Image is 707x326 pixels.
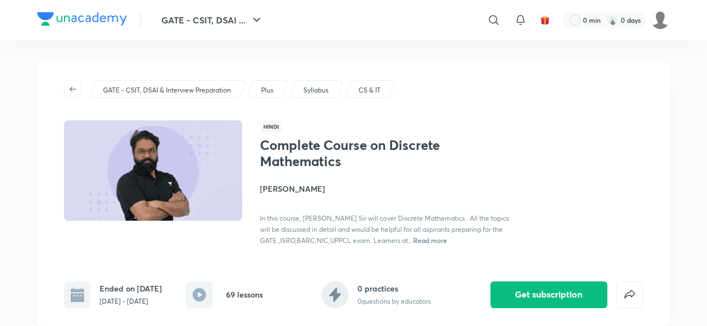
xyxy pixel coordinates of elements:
a: Syllabus [302,85,331,95]
span: Hindi [260,120,282,133]
p: [DATE] - [DATE] [100,296,162,306]
button: false [616,281,643,308]
p: GATE - CSIT, DSAI & Interview Preparation [103,85,231,95]
img: avatar [540,15,550,25]
h6: Ended on [DATE] [100,283,162,294]
h1: Complete Course on Discrete Mathematics [260,137,442,169]
h6: 69 lessons [226,289,263,300]
button: avatar [536,11,554,29]
img: Thumbnail [62,119,244,222]
span: In this course, [PERSON_NAME] Sir will cover Discrete Mathematics . All the topics will be discus... [260,214,509,245]
p: CS & IT [359,85,381,95]
img: Company Logo [37,12,127,26]
a: CS & IT [357,85,383,95]
h4: [PERSON_NAME] [260,183,509,194]
p: Plus [261,85,273,95]
a: Company Logo [37,12,127,28]
span: Read more [413,236,447,245]
img: Vishal [651,11,670,30]
a: GATE - CSIT, DSAI & Interview Preparation [101,85,233,95]
p: 0 questions by educators [357,296,431,306]
p: Syllabus [303,85,328,95]
button: Get subscription [490,281,607,308]
a: Plus [259,85,276,95]
img: streak [607,14,618,26]
button: GATE - CSIT, DSAI ... [155,9,270,31]
h6: 0 practices [357,283,431,294]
